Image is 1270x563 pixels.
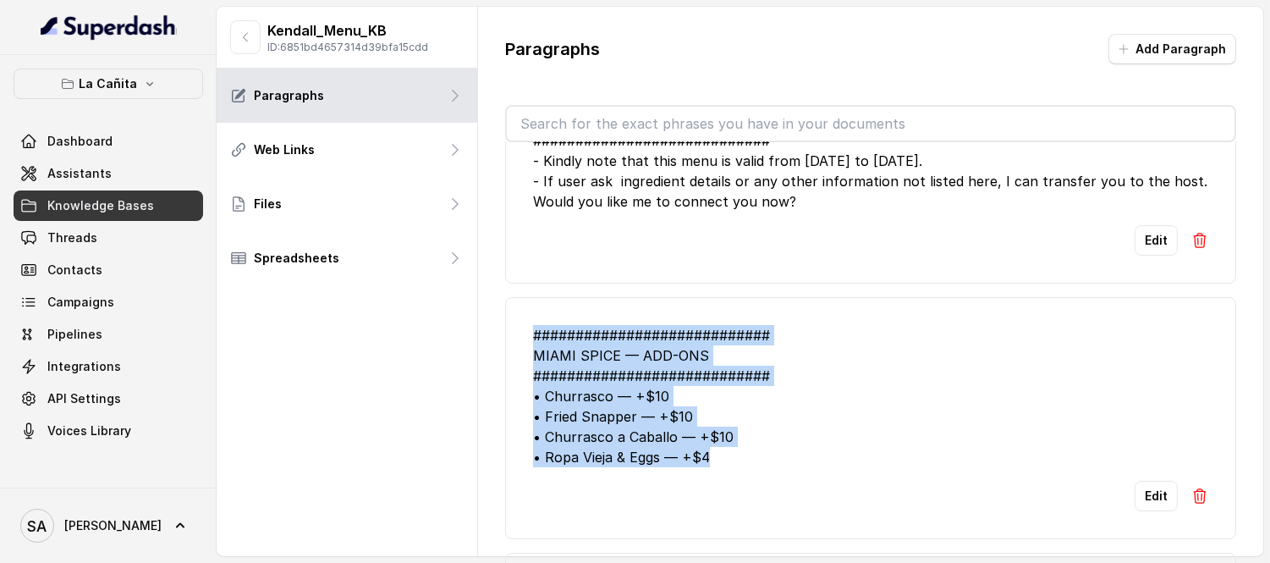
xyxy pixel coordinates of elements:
a: Dashboard [14,126,203,157]
img: Delete [1191,232,1208,249]
span: Assistants [47,165,112,182]
p: La Cañita [80,74,138,94]
button: Edit [1135,225,1178,256]
button: La Cañita [14,69,203,99]
a: Threads [14,223,203,253]
a: [PERSON_NAME] [14,502,203,549]
a: Knowledge Bases [14,190,203,221]
span: Voices Library [47,422,131,439]
a: Assistants [14,158,203,189]
span: Contacts [47,262,102,279]
p: Paragraphs [505,37,600,61]
div: ############################ MIAMI SPICE — OTHER QUESTIONS ############################ - Kindly ... [533,90,1208,212]
a: Contacts [14,255,203,285]
a: Pipelines [14,319,203,350]
span: Knowledge Bases [47,197,154,214]
img: Delete [1191,488,1208,505]
span: API Settings [47,390,121,407]
p: Kendall_Menu_KB [267,20,428,41]
a: Campaigns [14,287,203,317]
span: Threads [47,229,97,246]
button: Edit [1135,481,1178,511]
p: Files [254,196,282,213]
span: Campaigns [47,294,114,311]
p: ID: 6851bd4657314d39bfa15cdd [267,41,428,54]
input: Search for the exact phrases you have in your documents [507,107,1234,141]
p: Spreadsheets [254,250,339,267]
span: [PERSON_NAME] [64,517,162,534]
span: Dashboard [47,133,113,150]
p: Paragraphs [254,87,324,104]
a: Integrations [14,351,203,382]
span: Integrations [47,358,121,375]
button: Add Paragraph [1108,34,1236,64]
span: Pipelines [47,326,102,343]
p: Web Links [254,141,315,158]
a: API Settings [14,384,203,414]
div: ############################ MIAMI SPICE — ADD-ONS ############################ • Churrasco — +$1... [533,325,1208,467]
a: Voices Library [14,416,203,446]
text: SA [28,517,47,535]
img: light.svg [41,14,177,41]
